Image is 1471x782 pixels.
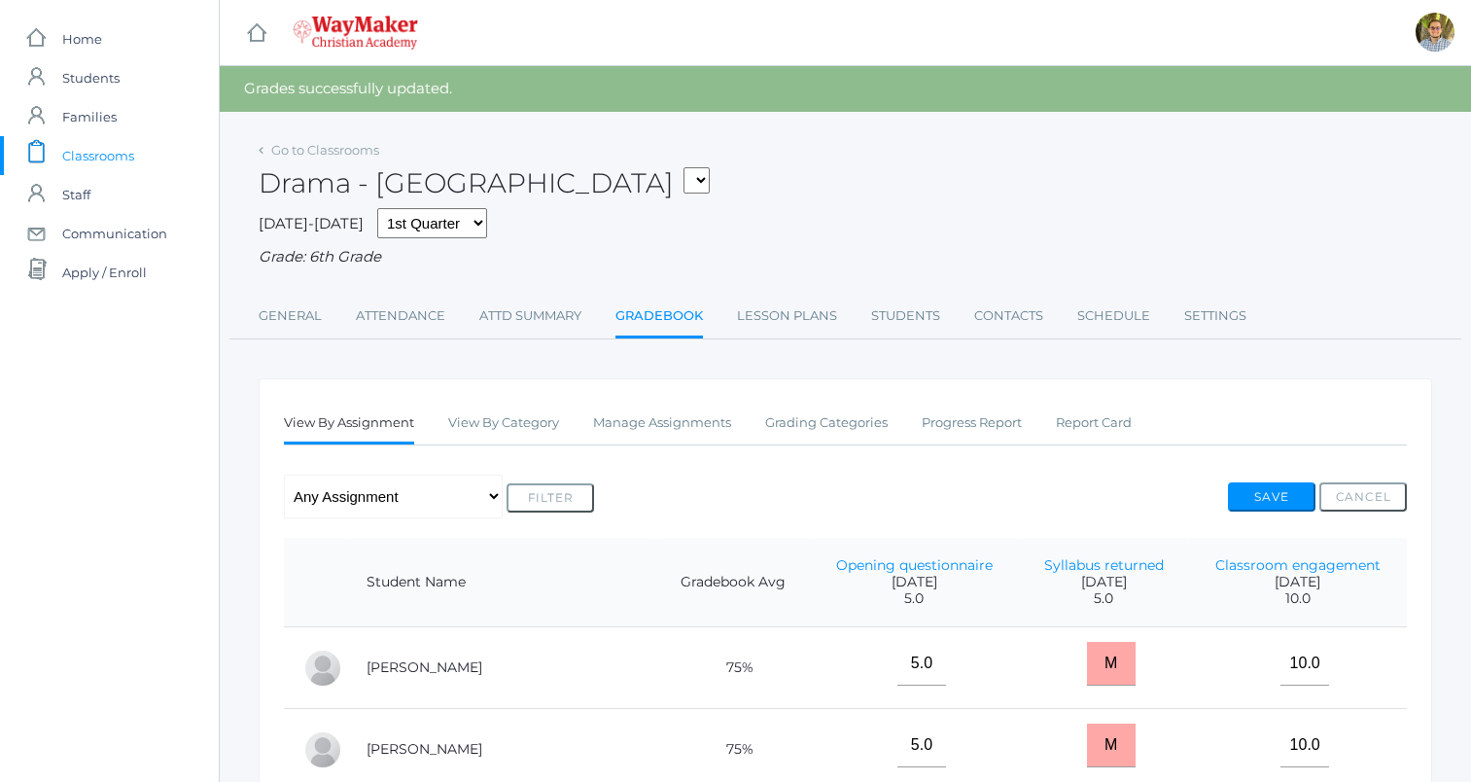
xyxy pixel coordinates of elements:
[1056,404,1132,443] a: Report Card
[303,649,342,688] div: Josey Baker
[829,574,999,590] span: [DATE]
[656,538,810,627] th: Gradebook Avg
[1319,482,1407,512] button: Cancel
[1038,574,1169,590] span: [DATE]
[1416,13,1454,52] div: Kylen Braileanu
[974,297,1043,336] a: Contacts
[367,658,482,676] a: [PERSON_NAME]
[271,142,379,158] a: Go to Classrooms
[220,66,1471,112] div: Grades successfully updated.
[62,214,167,253] span: Communication
[62,97,117,136] span: Families
[448,404,559,443] a: View By Category
[829,590,999,607] span: 5.0
[259,246,1432,268] div: Grade: 6th Grade
[62,58,120,97] span: Students
[836,556,993,574] a: Opening questionnaire
[62,175,90,214] span: Staff
[737,297,837,336] a: Lesson Plans
[1044,556,1164,574] a: Syllabus returned
[62,136,134,175] span: Classrooms
[1184,297,1246,336] a: Settings
[356,297,445,336] a: Attendance
[922,404,1022,443] a: Progress Report
[507,483,594,513] button: Filter
[62,19,102,58] span: Home
[479,297,581,336] a: Attd Summary
[293,16,418,50] img: waymaker-logo-stack-white-1602f2b1af18da31a5905e9982d058868370996dac5278e84edea6dabf9a3315.png
[1208,574,1387,590] span: [DATE]
[656,627,810,709] td: 75%
[347,538,656,627] th: Student Name
[593,404,731,443] a: Manage Assignments
[615,297,703,338] a: Gradebook
[259,214,364,232] span: [DATE]-[DATE]
[62,253,147,292] span: Apply / Enroll
[259,297,322,336] a: General
[303,730,342,769] div: Gabby Brozek
[367,740,482,758] a: [PERSON_NAME]
[871,297,940,336] a: Students
[1038,590,1169,607] span: 5.0
[1077,297,1150,336] a: Schedule
[1208,590,1387,607] span: 10.0
[284,404,414,445] a: View By Assignment
[1215,556,1381,574] a: Classroom engagement
[259,168,710,198] h2: Drama - [GEOGRAPHIC_DATA]
[765,404,888,443] a: Grading Categories
[1228,482,1315,512] button: Save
